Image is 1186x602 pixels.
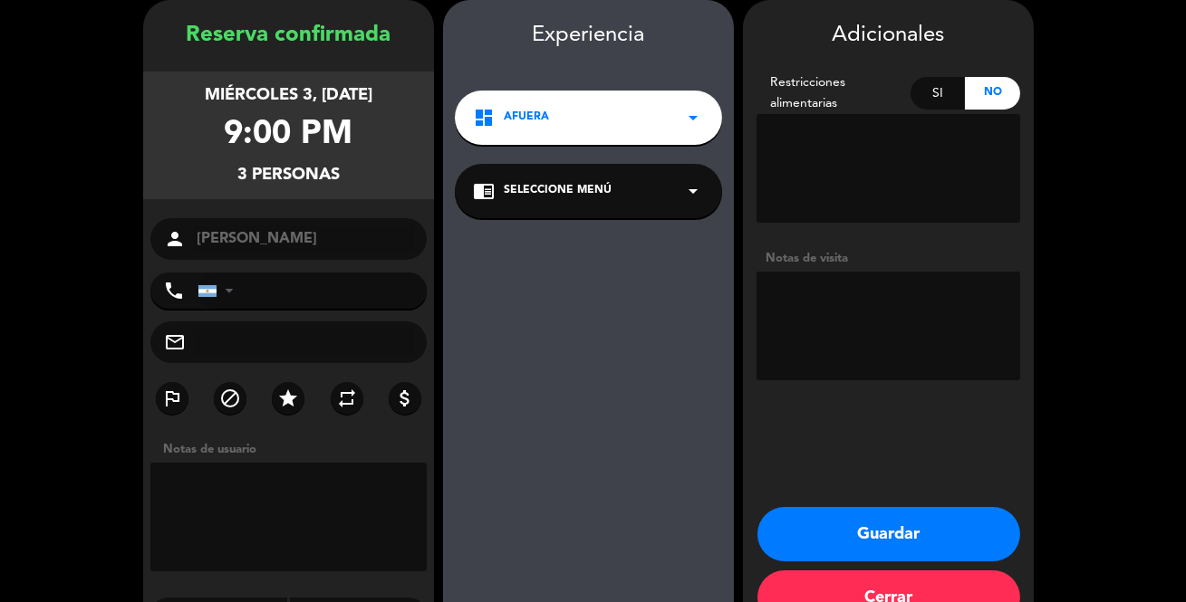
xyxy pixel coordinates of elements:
[205,82,372,109] div: miércoles 3, [DATE]
[443,18,734,53] div: Experiencia
[219,387,241,409] i: block
[154,440,434,459] div: Notas de usuario
[237,162,340,188] div: 3 personas
[336,387,358,409] i: repeat
[757,249,1020,268] div: Notas de visita
[473,107,495,129] i: dashboard
[757,72,911,114] div: Restricciones alimentarias
[757,18,1020,53] div: Adicionales
[225,109,353,162] div: 9:00 PM
[504,182,612,200] span: Seleccione Menú
[143,18,434,53] div: Reserva confirmada
[682,107,704,129] i: arrow_drop_down
[757,507,1020,561] button: Guardar
[198,273,240,308] div: Argentina: +54
[164,228,186,250] i: person
[163,280,185,301] i: phone
[473,180,495,202] i: chrome_reader_mode
[911,77,966,110] div: Si
[277,387,299,409] i: star
[394,387,416,409] i: attach_money
[164,331,186,353] i: mail_outline
[504,109,549,127] span: Afuera
[161,387,183,409] i: outlined_flag
[682,180,704,202] i: arrow_drop_down
[965,77,1020,110] div: No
